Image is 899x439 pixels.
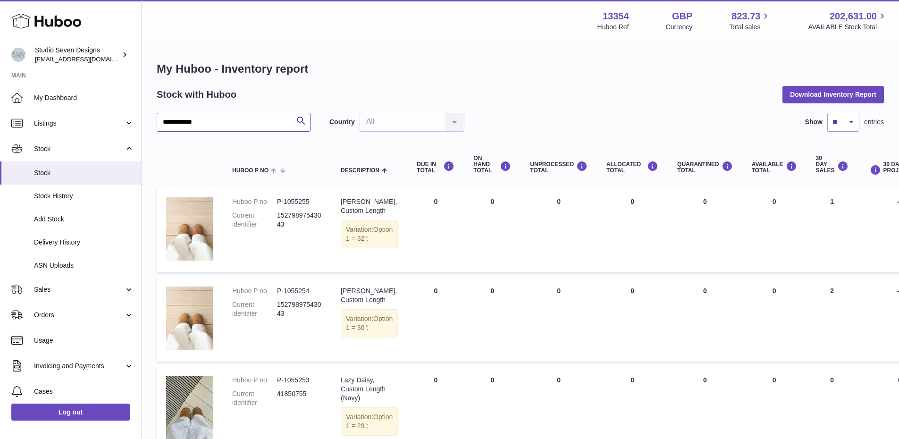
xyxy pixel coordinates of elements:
[34,285,124,294] span: Sales
[807,277,858,362] td: 2
[603,10,629,23] strong: 13354
[34,144,124,153] span: Stock
[11,404,130,421] a: Log out
[407,277,464,362] td: 0
[666,23,693,32] div: Currency
[341,407,398,436] div: Variation:
[464,188,521,272] td: 0
[341,197,398,215] div: [PERSON_NAME], Custom Length
[34,169,134,177] span: Stock
[597,188,668,272] td: 0
[346,315,393,331] span: Option 1 = 30";
[34,387,134,396] span: Cases
[808,10,888,32] a: 202,631.00 AVAILABLE Stock Total
[11,48,25,62] img: contact.studiosevendesigns@gmail.com
[232,376,277,385] dt: Huboo P no
[277,197,322,206] dd: P-1055255
[34,336,134,345] span: Usage
[473,155,511,174] div: ON HAND Total
[742,188,807,272] td: 0
[277,300,322,318] dd: 15279897543043
[34,238,134,247] span: Delivery History
[166,376,213,439] img: product image
[816,155,849,174] div: 30 DAY SALES
[677,161,733,174] div: QUARANTINED Total
[521,188,597,272] td: 0
[341,287,398,304] div: [PERSON_NAME], Custom Length
[807,188,858,272] td: 1
[34,311,124,320] span: Orders
[464,277,521,362] td: 0
[157,88,236,101] h2: Stock with Huboo
[703,376,707,384] span: 0
[346,226,393,242] span: Option 1 = 32";
[329,118,355,127] label: Country
[341,376,398,403] div: Lazy Daisy, Custom Length (Navy)
[34,261,134,270] span: ASN Uploads
[232,300,277,318] dt: Current identifier
[232,389,277,407] dt: Current identifier
[597,277,668,362] td: 0
[341,168,379,174] span: Description
[731,10,760,23] span: 823.73
[742,277,807,362] td: 0
[35,55,139,63] span: [EMAIL_ADDRESS][DOMAIN_NAME]
[808,23,888,32] span: AVAILABLE Stock Total
[597,23,629,32] div: Huboo Ref
[672,10,692,23] strong: GBP
[157,61,884,76] h1: My Huboo - Inventory report
[703,287,707,295] span: 0
[729,10,771,32] a: 823.73 Total sales
[830,10,877,23] span: 202,631.00
[729,23,771,32] span: Total sales
[805,118,823,127] label: Show
[232,168,269,174] span: Huboo P no
[277,376,322,385] dd: P-1055253
[341,309,398,338] div: Variation:
[521,277,597,362] td: 0
[34,215,134,224] span: Add Stock
[277,211,322,229] dd: 15279897543043
[277,389,322,407] dd: 41850755
[703,198,707,205] span: 0
[34,119,124,128] span: Listings
[34,93,134,102] span: My Dashboard
[417,161,454,174] div: DUE IN TOTAL
[407,188,464,272] td: 0
[341,220,398,248] div: Variation:
[752,161,797,174] div: AVAILABLE Total
[34,362,124,371] span: Invoicing and Payments
[864,118,884,127] span: entries
[34,192,134,201] span: Stock History
[166,197,213,261] img: product image
[277,287,322,295] dd: P-1055254
[232,211,277,229] dt: Current identifier
[530,161,588,174] div: UNPROCESSED Total
[232,287,277,295] dt: Huboo P no
[166,287,213,350] img: product image
[782,86,884,103] button: Download Inventory Report
[35,46,120,64] div: Studio Seven Designs
[606,161,658,174] div: ALLOCATED Total
[232,197,277,206] dt: Huboo P no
